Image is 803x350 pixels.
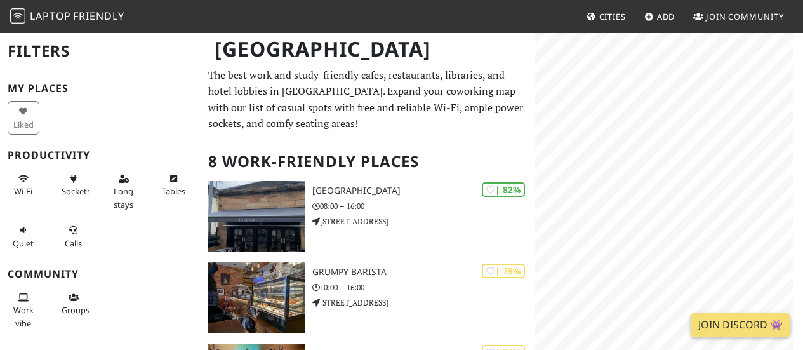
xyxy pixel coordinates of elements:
[8,32,193,71] h2: Filters
[688,5,789,28] a: Join Community
[58,168,90,202] button: Sockets
[312,185,535,196] h3: [GEOGRAPHIC_DATA]
[706,11,784,22] span: Join Community
[312,215,535,227] p: [STREET_ADDRESS]
[10,8,25,24] img: LaptopFriendly
[208,181,305,252] img: Park District
[691,313,790,337] a: Join Discord 👾
[58,220,90,253] button: Calls
[599,11,626,22] span: Cities
[201,262,535,333] a: Grumpy Barista | 79% Grumpy Barista 10:00 – 16:00 [STREET_ADDRESS]
[10,6,124,28] a: LaptopFriendly LaptopFriendly
[8,268,193,280] h3: Community
[158,168,190,202] button: Tables
[14,185,32,197] span: Stable Wi-Fi
[65,238,82,249] span: Video/audio calls
[312,200,535,212] p: 08:00 – 16:00
[482,264,525,278] div: | 79%
[8,83,193,95] h3: My Places
[312,297,535,309] p: [STREET_ADDRESS]
[312,281,535,293] p: 10:00 – 16:00
[208,142,528,181] h2: 8 Work-Friendly Places
[8,220,39,253] button: Quiet
[73,9,124,23] span: Friendly
[208,262,305,333] img: Grumpy Barista
[204,32,533,67] h1: [GEOGRAPHIC_DATA]
[8,168,39,202] button: Wi-Fi
[108,168,140,215] button: Long stays
[639,5,680,28] a: Add
[208,67,528,132] p: The best work and study-friendly cafes, restaurants, libraries, and hotel lobbies in [GEOGRAPHIC_...
[13,238,34,249] span: Quiet
[201,181,535,252] a: Park District | 82% [GEOGRAPHIC_DATA] 08:00 – 16:00 [STREET_ADDRESS]
[58,287,90,321] button: Groups
[162,185,185,197] span: Work-friendly tables
[114,185,133,210] span: Long stays
[312,267,535,278] h3: Grumpy Barista
[62,304,90,316] span: Group tables
[657,11,675,22] span: Add
[62,185,91,197] span: Power sockets
[482,182,525,197] div: | 82%
[13,304,34,328] span: People working
[8,149,193,161] h3: Productivity
[8,287,39,333] button: Work vibe
[30,9,71,23] span: Laptop
[581,5,631,28] a: Cities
